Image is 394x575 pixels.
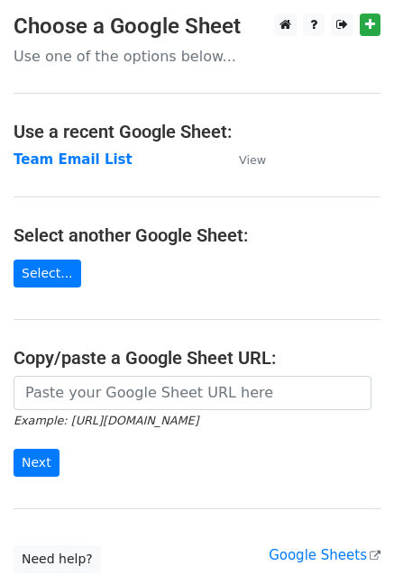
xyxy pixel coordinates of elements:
small: View [239,153,266,167]
small: Example: [URL][DOMAIN_NAME] [14,414,198,427]
input: Next [14,449,60,477]
p: Use one of the options below... [14,47,380,66]
h3: Choose a Google Sheet [14,14,380,40]
h4: Copy/paste a Google Sheet URL: [14,347,380,369]
a: Select... [14,260,81,287]
a: View [221,151,266,168]
h4: Use a recent Google Sheet: [14,121,380,142]
input: Paste your Google Sheet URL here [14,376,371,410]
h4: Select another Google Sheet: [14,224,380,246]
a: Google Sheets [269,547,380,563]
a: Need help? [14,545,101,573]
a: Team Email List [14,151,133,168]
